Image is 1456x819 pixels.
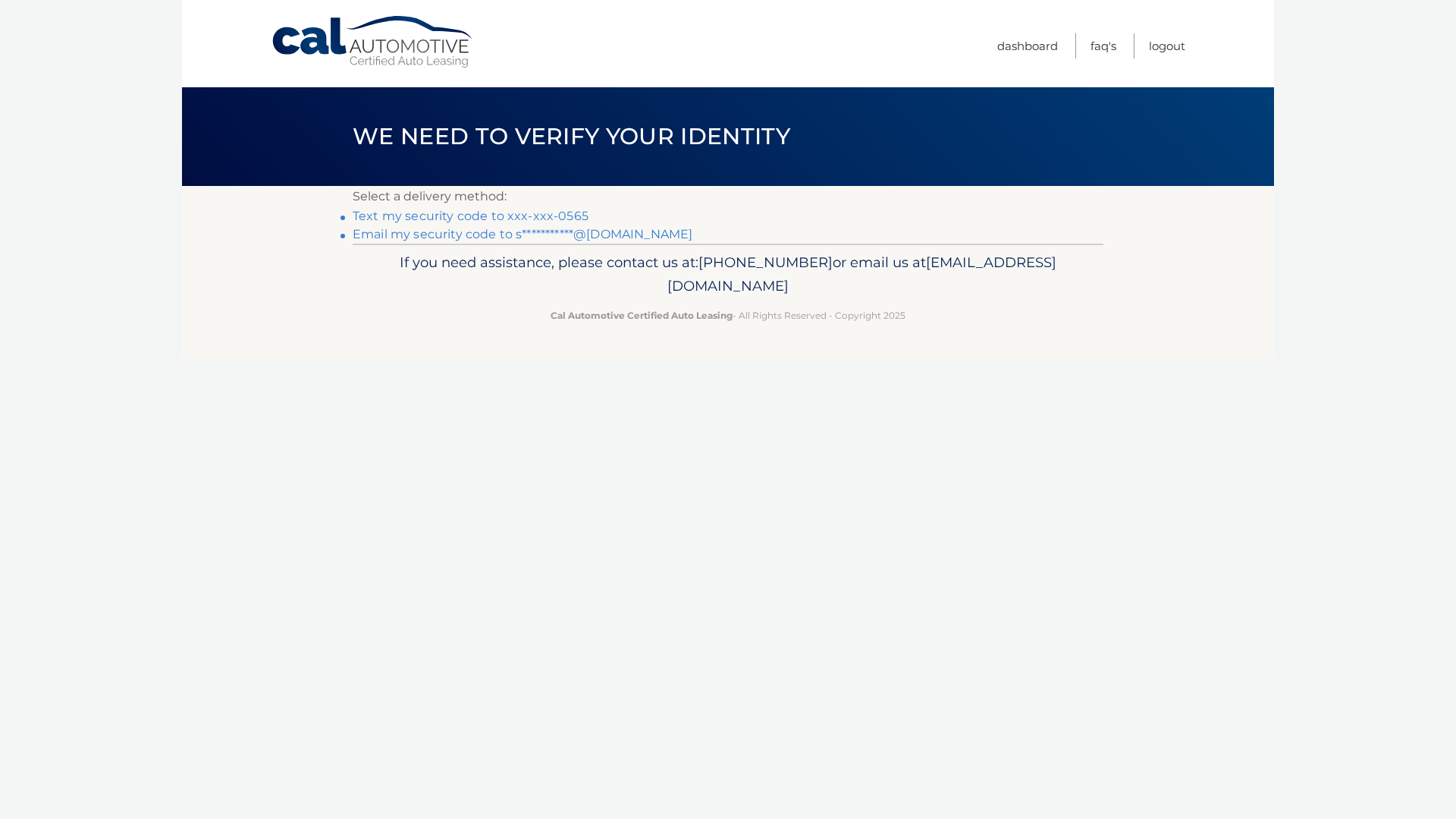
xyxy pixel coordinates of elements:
[698,254,833,271] span: [PHONE_NUMBER]
[353,209,588,223] a: Text my security code to xxx-xxx-0565
[362,307,1094,323] p: - All Rights Reserved - Copyright 2025
[271,15,475,69] a: Cal Automotive
[551,310,733,321] strong: Cal Automotive Certified Auto Leasing
[1090,33,1116,58] a: FAQ's
[353,186,1103,207] p: Select a delivery method:
[1149,33,1185,58] a: Logout
[997,33,1058,58] a: Dashboard
[362,250,1094,299] p: If you need assistance, please contact us at: or email us at
[353,122,790,150] span: We need to verify your identity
